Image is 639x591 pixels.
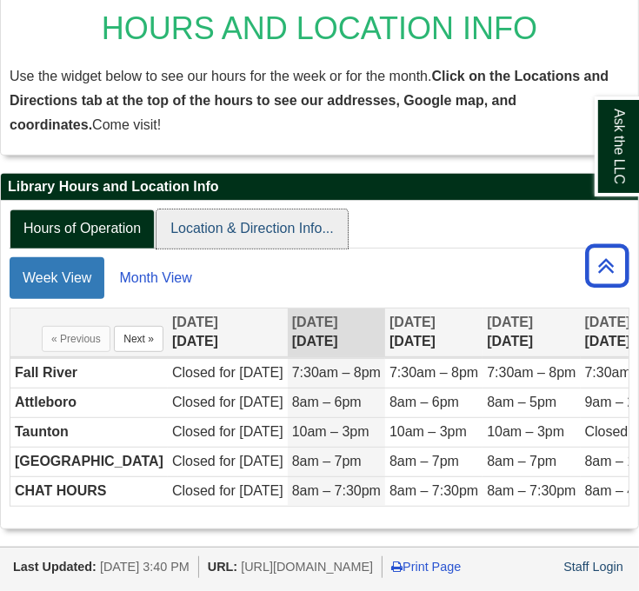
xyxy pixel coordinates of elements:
[487,315,533,329] span: [DATE]
[487,483,576,498] span: 8am – 7:30pm
[100,560,190,574] span: [DATE] 3:40 PM
[292,483,381,498] span: 8am – 7:30pm
[114,326,163,352] button: Next »
[172,395,216,409] span: Closed
[172,315,218,329] span: [DATE]
[219,454,283,468] span: for [DATE]
[389,315,436,329] span: [DATE]
[389,395,459,409] span: 8am – 6pm
[1,174,638,201] h2: Library Hours and Location Info
[219,483,283,498] span: for [DATE]
[391,561,403,573] i: Print Page
[241,560,373,574] span: [URL][DOMAIN_NAME]
[10,69,609,132] strong: Click on the Locations and Directions tab at the top of the hours to see our addresses, Google ma...
[292,395,362,409] span: 8am – 6pm
[156,209,348,249] a: Location & Direction Info...
[13,560,97,574] span: Last Updated:
[385,309,483,358] th: [DATE]
[172,424,216,439] span: Closed
[10,257,104,299] a: Week View
[288,309,385,358] th: [DATE]
[292,365,381,380] span: 7:30am – 8pm
[292,315,338,329] span: [DATE]
[585,424,629,439] span: Closed
[102,10,537,46] span: HOURS AND LOCATION INFO
[208,560,237,574] span: URL:
[10,447,168,476] td: [GEOGRAPHIC_DATA]
[172,454,216,468] span: Closed
[219,424,283,439] span: for [DATE]
[585,315,631,329] span: [DATE]
[487,365,576,380] span: 7:30am – 8pm
[389,365,478,380] span: 7:30am – 8pm
[10,209,155,249] a: Hours of Operation
[483,309,580,358] th: [DATE]
[389,424,467,439] span: 10am – 3pm
[42,326,110,352] button: « Previous
[172,483,216,498] span: Closed
[487,454,556,468] span: 8am – 7pm
[168,309,288,358] th: [DATE]
[219,365,283,380] span: for [DATE]
[219,395,283,409] span: for [DATE]
[10,417,168,447] td: Taunton
[579,254,635,277] a: Back to Top
[10,359,168,388] td: Fall River
[391,560,461,574] a: Print Page
[10,476,168,505] td: CHAT HOURS
[106,257,204,299] a: Month View
[292,454,362,468] span: 8am – 7pm
[389,454,459,468] span: 8am – 7pm
[292,424,369,439] span: 10am – 3pm
[172,365,216,380] span: Closed
[487,424,564,439] span: 10am – 3pm
[563,560,623,574] a: Staff Login
[389,483,478,498] span: 8am – 7:30pm
[10,388,168,418] td: Attleboro
[10,69,609,132] span: Use the widget below to see our hours for the week or for the month. Come visit!
[487,395,556,409] span: 8am – 5pm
